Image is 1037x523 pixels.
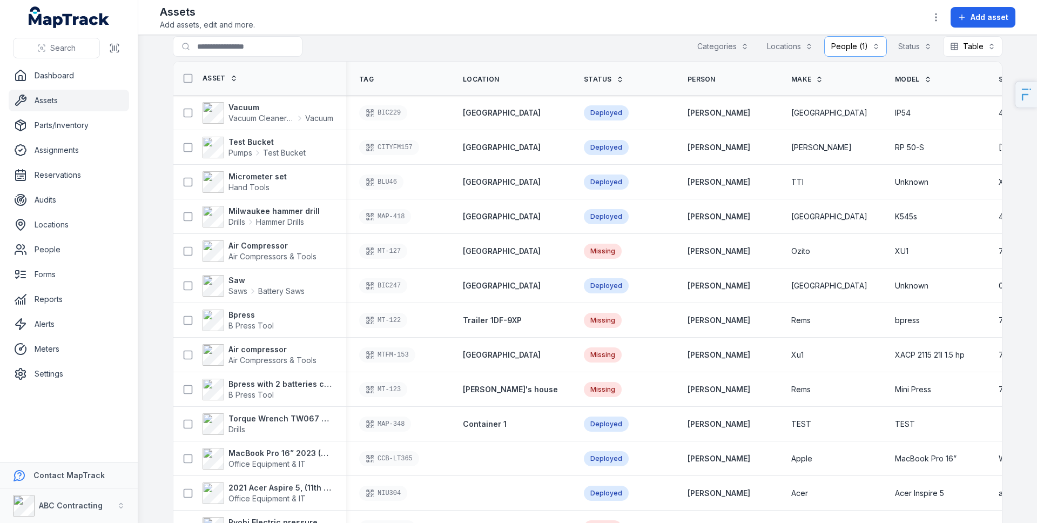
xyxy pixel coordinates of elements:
[688,142,750,153] a: [PERSON_NAME]
[9,239,129,260] a: People
[228,448,333,459] strong: MacBook Pro 16” 2023 (M3 Pro/18GB/512GB)
[203,74,226,83] span: Asset
[228,413,333,424] strong: Torque Wrench TW067 22-112 Nm
[463,280,541,291] a: [GEOGRAPHIC_DATA]
[228,171,287,182] strong: Micrometer set
[359,244,407,259] div: MT-127
[463,211,541,222] a: [GEOGRAPHIC_DATA]
[895,177,928,187] span: Unknown
[688,246,750,257] a: [PERSON_NAME]
[258,286,305,297] span: Battery Saws
[584,347,622,363] div: Missing
[791,384,811,395] span: Rems
[584,75,612,84] span: Status
[9,338,129,360] a: Meters
[688,280,750,291] a: [PERSON_NAME]
[891,36,939,57] button: Status
[9,164,129,186] a: Reservations
[359,75,374,84] span: Tag
[228,252,317,261] span: Air Compressors & Tools
[228,344,317,355] strong: Air compressor
[263,147,306,158] span: Test Bucket
[895,315,920,326] span: bpress
[895,453,957,464] span: MacBook Pro 16”
[791,75,823,84] a: Make
[463,419,507,428] span: Container 1
[9,115,129,136] a: Parts/Inventory
[688,108,750,118] a: [PERSON_NAME]
[463,246,541,256] span: [GEOGRAPHIC_DATA]
[584,382,622,397] div: Missing
[228,286,247,297] span: Saws
[228,275,305,286] strong: Saw
[463,177,541,187] a: [GEOGRAPHIC_DATA]
[228,206,320,217] strong: Milwaukee hammer drill
[228,494,306,503] span: Office Equipment & IT
[895,419,915,430] span: TEST
[359,451,419,466] div: CCB-LT365
[50,43,76,53] span: Search
[359,486,407,501] div: NIU304
[228,356,317,365] span: Air Compressors & Tools
[791,142,852,153] span: [PERSON_NAME]
[688,75,716,84] span: Person
[584,75,624,84] a: Status
[951,7,1015,28] button: Add asset
[9,264,129,285] a: Forms
[895,108,911,118] span: IP54
[584,278,629,293] div: Deployed
[9,139,129,161] a: Assignments
[584,140,629,155] div: Deployed
[584,486,629,501] div: Deployed
[895,280,928,291] span: Unknown
[463,315,522,326] a: Trailer 1DF-9XP
[791,280,867,291] span: [GEOGRAPHIC_DATA]
[359,347,415,363] div: MTFM-153
[463,350,541,359] span: [GEOGRAPHIC_DATA]
[688,419,750,430] a: [PERSON_NAME]
[463,212,541,221] span: [GEOGRAPHIC_DATA]
[228,113,294,124] span: Vacuum Cleaners & Blowers
[824,36,887,57] button: People (1)
[463,246,541,257] a: [GEOGRAPHIC_DATA]
[584,417,629,432] div: Deployed
[463,108,541,117] span: [GEOGRAPHIC_DATA]
[584,209,629,224] div: Deployed
[29,6,110,28] a: MapTrack
[228,459,306,468] span: Office Equipment & IT
[463,350,541,360] a: [GEOGRAPHIC_DATA]
[359,278,407,293] div: BIC247
[791,108,867,118] span: [GEOGRAPHIC_DATA]
[688,211,750,222] a: [PERSON_NAME]
[791,211,867,222] span: [GEOGRAPHIC_DATA]
[228,379,333,390] strong: Bpress with 2 batteries charger and 16-32 copper crimp heads
[9,65,129,86] a: Dashboard
[203,413,333,435] a: Torque Wrench TW067 22-112 NmDrills
[359,417,411,432] div: MAP-348
[463,384,558,395] a: [PERSON_NAME]'s house
[943,36,1002,57] button: Table
[791,488,808,499] span: Acer
[203,344,317,366] a: Air compressorAir Compressors & Tools
[9,363,129,385] a: Settings
[895,75,920,84] span: Model
[228,147,252,158] span: Pumps
[256,217,304,227] span: Hammer Drills
[791,419,811,430] span: TEST
[228,137,306,147] strong: Test Bucket
[584,244,622,259] div: Missing
[895,246,908,257] span: XU1
[971,12,1008,23] span: Add asset
[160,19,255,30] span: Add assets, edit and more.
[203,102,333,124] a: VacuumVacuum Cleaners & BlowersVacuum
[160,4,255,19] h2: Assets
[228,425,245,434] span: Drills
[584,105,629,120] div: Deployed
[9,90,129,111] a: Assets
[228,321,274,330] span: B Press Tool
[584,451,629,466] div: Deployed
